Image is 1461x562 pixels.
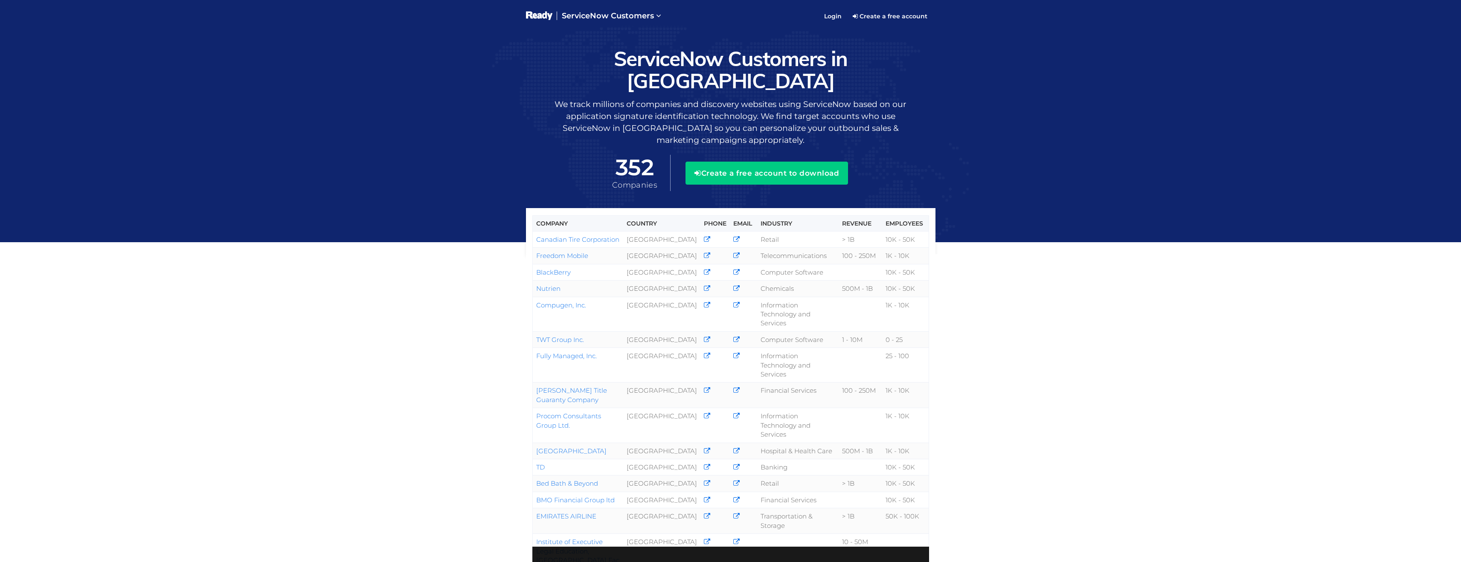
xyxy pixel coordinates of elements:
td: Financial Services [757,492,839,508]
td: 1K - 10K [882,297,929,331]
td: [GEOGRAPHIC_DATA] [623,281,700,297]
a: Login [819,6,847,27]
td: 50K - 100K [882,508,929,534]
td: Information Technology and Services [757,408,839,443]
a: ServiceNow Customers [557,4,666,28]
td: Chemicals [757,281,839,297]
td: 10K - 50K [882,231,929,247]
a: Canadian Tire Corporation [536,235,619,243]
td: > 1B [839,508,882,534]
img: logo [526,11,553,21]
span: ServiceNow Customers [562,11,654,20]
th: Company [532,215,623,231]
td: [GEOGRAPHIC_DATA] [623,348,700,382]
td: 1K - 10K [882,382,929,408]
span: 352 [612,155,657,180]
td: Computer Software [757,331,839,348]
td: 500M - 1B [839,281,882,297]
td: [GEOGRAPHIC_DATA] [623,331,700,348]
td: Telecommunications [757,248,839,264]
td: 1K - 10K [882,408,929,443]
th: Country [623,215,700,231]
td: [GEOGRAPHIC_DATA] [623,297,700,331]
td: 500M - 1B [839,443,882,459]
td: Banking [757,459,839,475]
td: Retail [757,231,839,247]
td: [GEOGRAPHIC_DATA] [623,443,700,459]
td: 10K - 50K [882,492,929,508]
td: Information Technology and Services [757,297,839,331]
td: 10K - 50K [882,264,929,280]
h1: ServiceNow Customers in [GEOGRAPHIC_DATA] [526,47,935,93]
td: [GEOGRAPHIC_DATA] [623,264,700,280]
td: 1K - 10K [882,443,929,459]
button: Create a free account to download [685,162,848,185]
td: Transportation & Storage [757,508,839,534]
a: Nutrien [536,284,561,293]
th: Phone [700,215,730,231]
a: Freedom Mobile [536,252,588,260]
td: [GEOGRAPHIC_DATA] [623,508,700,534]
span: Login [824,12,842,20]
a: TD [536,463,545,471]
td: 100 - 250M [839,382,882,408]
td: [GEOGRAPHIC_DATA] [623,382,700,408]
td: Financial Services [757,382,839,408]
td: [GEOGRAPHIC_DATA] [623,459,700,475]
a: Compugen, Inc. [536,301,586,309]
a: Bed Bath & Beyond [536,479,598,487]
a: Fully Managed, Inc. [536,352,597,360]
td: [GEOGRAPHIC_DATA] [623,475,700,492]
td: 25 - 100 [882,348,929,382]
td: [GEOGRAPHIC_DATA] [623,408,700,443]
a: TWT Group Inc. [536,336,584,344]
td: 10K - 50K [882,281,929,297]
a: [GEOGRAPHIC_DATA] [536,447,607,455]
td: Information Technology and Services [757,348,839,382]
a: Procom Consultants Group Ltd. [536,412,601,429]
td: Retail [757,475,839,492]
td: [GEOGRAPHIC_DATA] [623,492,700,508]
a: [PERSON_NAME] Title Guaranty Company [536,386,607,403]
p: We track millions of companies and discovery websites using ServiceNow based on our application s... [526,98,935,146]
td: > 1B [839,475,882,492]
td: > 1B [839,231,882,247]
a: EMIRATES AIRLINE [536,512,596,520]
td: 1K - 10K [882,248,929,264]
th: Revenue [839,215,882,231]
td: 0 - 25 [882,331,929,348]
td: 1 - 10M [839,331,882,348]
td: [GEOGRAPHIC_DATA] [623,248,700,264]
td: 10K - 50K [882,459,929,475]
a: Create a free account [847,9,933,23]
th: Email [730,215,757,231]
a: BlackBerry [536,268,571,276]
span: Companies [612,180,657,190]
th: Industry [757,215,839,231]
th: Employees [882,215,929,231]
td: 10K - 50K [882,475,929,492]
a: BMO Financial Group ltd [536,496,615,504]
td: [GEOGRAPHIC_DATA] [623,231,700,247]
td: Hospital & Health Care [757,443,839,459]
td: Computer Software [757,264,839,280]
td: 100 - 250M [839,248,882,264]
